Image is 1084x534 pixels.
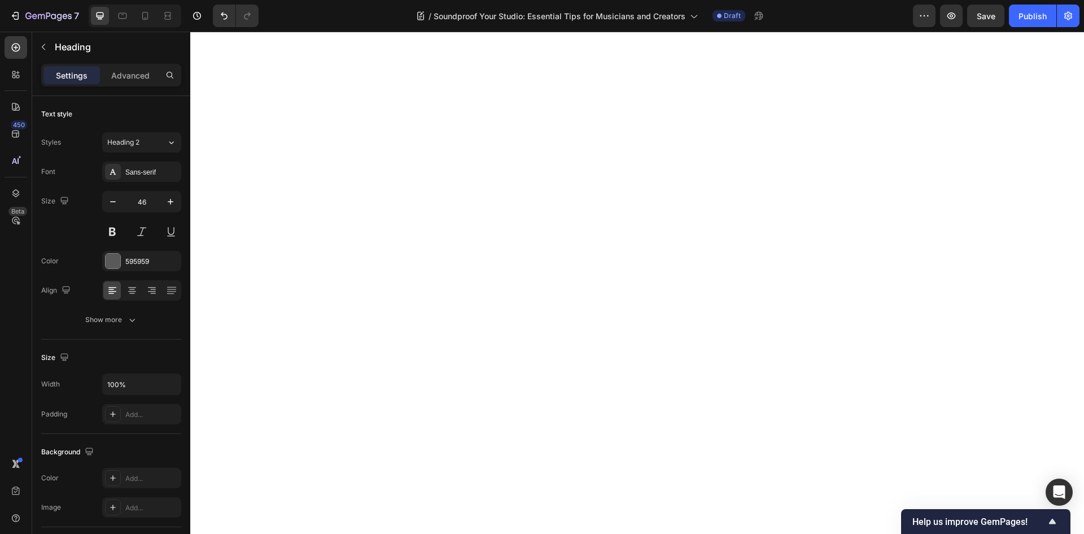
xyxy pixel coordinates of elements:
div: Text style [41,109,72,119]
div: Publish [1019,10,1047,22]
button: Heading 2 [102,132,181,153]
button: Show survey - Help us improve GemPages! [912,515,1059,528]
div: Show more [85,314,138,325]
div: Undo/Redo [213,5,259,27]
div: Size [41,350,71,366]
div: Size [41,194,71,209]
div: Width [41,379,60,389]
button: Show more [41,310,181,330]
div: 595959 [125,257,178,267]
p: 7 [74,9,79,23]
span: Draft [724,11,741,21]
button: 7 [5,5,84,27]
p: Heading [55,40,177,54]
div: Add... [125,410,178,420]
span: Help us improve GemPages! [912,516,1046,527]
div: Padding [41,409,67,419]
div: Color [41,256,59,266]
div: Font [41,167,55,177]
div: Open Intercom Messenger [1046,479,1073,506]
div: Background [41,445,96,460]
div: Add... [125,474,178,484]
input: Auto [103,374,181,394]
div: Sans-serif [125,167,178,177]
div: 450 [11,120,27,129]
div: Add... [125,503,178,513]
div: Color [41,473,59,483]
iframe: To enrich screen reader interactions, please activate Accessibility in Grammarly extension settings [190,32,1084,534]
p: Advanced [111,70,150,81]
button: Publish [1009,5,1056,27]
button: Save [967,5,1004,27]
span: Soundproof Your Studio: Essential Tips for Musicians and Creators [434,10,685,22]
div: Beta [8,207,27,216]
span: Save [977,11,995,21]
div: Styles [41,137,61,147]
span: / [429,10,431,22]
div: Align [41,283,73,298]
span: Heading 2 [107,137,139,147]
div: Image [41,502,61,513]
p: Settings [56,70,88,81]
